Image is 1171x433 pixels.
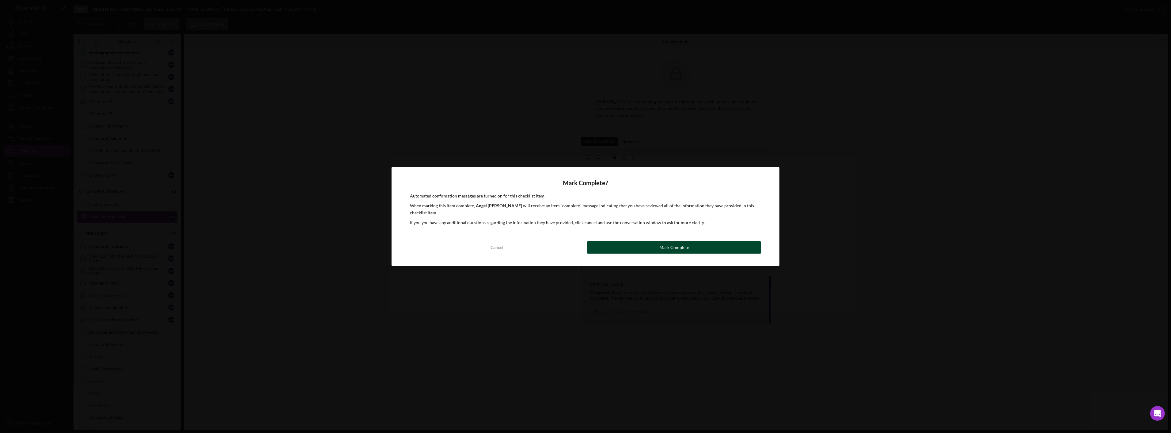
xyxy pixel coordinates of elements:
button: Mark Complete [587,241,761,254]
p: Automated confirmation messages are turned on for this checklist item. [410,193,761,199]
div: Cancel [491,241,503,254]
div: Mark Complete [659,241,689,254]
p: When marking this item complete, will receive an item "complete" message indicating that you have... [410,202,761,216]
h4: Mark Complete? [410,179,761,186]
div: Open Intercom Messenger [1150,406,1165,421]
button: Cancel [410,241,584,254]
p: If you you have any additional questions regarding the information they have provided, click canc... [410,219,761,226]
b: Angel [PERSON_NAME] [476,203,522,208]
